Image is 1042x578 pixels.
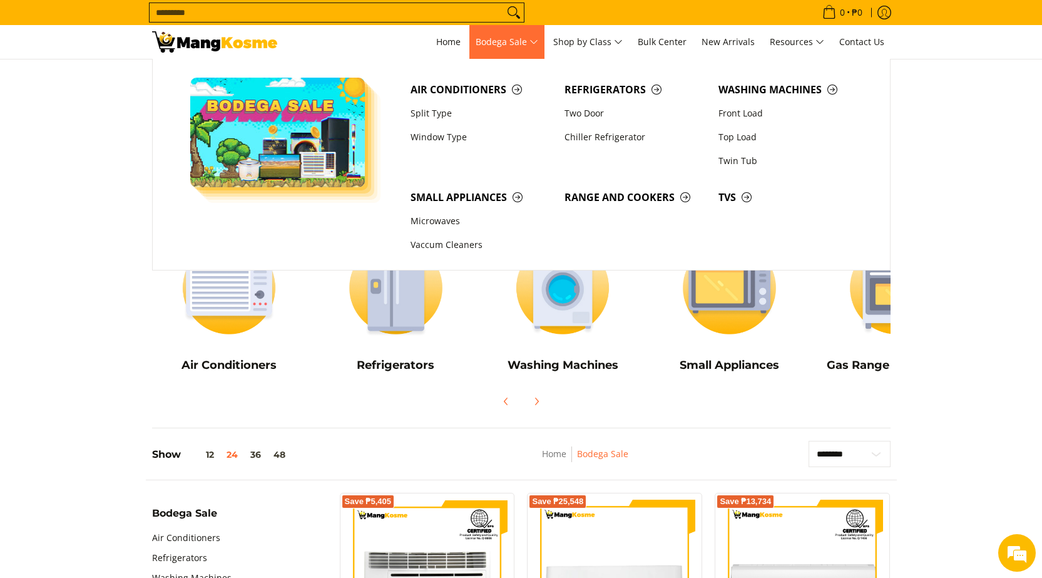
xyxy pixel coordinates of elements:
a: Two Door [558,101,712,125]
div: Chat with us now [65,70,210,86]
a: Resources [764,25,830,59]
img: Bodega Sale l Mang Kosme: Cost-Efficient &amp; Quality Home Appliances [152,31,277,53]
a: Microwaves [404,210,558,234]
nav: Main Menu [290,25,891,59]
span: Shop by Class [553,34,623,50]
button: Previous [493,388,520,415]
span: Save ₱13,734 [720,498,771,505]
a: Vaccum Cleaners [404,234,558,257]
a: Split Type [404,101,558,125]
a: Air Conditioners [152,528,220,548]
a: Refrigerators [152,548,207,568]
button: 48 [267,450,292,460]
button: Next [523,388,550,415]
a: Top Load [712,125,866,149]
a: Home [542,448,566,460]
span: ₱0 [850,8,864,17]
a: Range and Cookers [558,185,712,209]
div: Minimize live chat window [205,6,235,36]
a: Bodega Sale [469,25,544,59]
span: Washing Machines [718,82,860,98]
a: Window Type [404,125,558,149]
a: Home [430,25,467,59]
a: Contact Us [833,25,891,59]
img: Washing Machines [486,230,640,346]
h5: Refrigerators [319,358,473,373]
span: Refrigerators [564,82,706,98]
span: Bodega Sale [152,508,217,519]
a: Washing Machines Washing Machines [486,230,640,381]
button: 12 [181,450,220,460]
a: Small Appliances [404,185,558,209]
summary: Open [152,508,217,528]
a: Bulk Center [631,25,693,59]
h5: Air Conditioners [152,358,307,373]
span: • [819,6,866,19]
span: We're online! [73,158,173,284]
button: Search [504,3,524,22]
a: Air Conditioners [404,78,558,101]
h5: Small Appliances [652,358,807,373]
a: New Arrivals [695,25,761,59]
nav: Breadcrumbs [461,446,708,475]
img: Air Conditioners [152,230,307,346]
button: 36 [244,450,267,460]
h5: Washing Machines [486,358,640,373]
img: Cookers [819,230,974,346]
span: Air Conditioners [411,82,552,98]
img: Bodega Sale [190,78,365,187]
a: Air Conditioners Air Conditioners [152,230,307,381]
a: Chiller Refrigerator [558,125,712,149]
textarea: Type your message and hit 'Enter' [6,342,238,386]
span: Contact Us [839,36,884,48]
span: Resources [770,34,824,50]
span: Small Appliances [411,190,552,205]
img: Refrigerators [319,230,473,346]
a: Bodega Sale [577,448,628,460]
a: Small Appliances Small Appliances [652,230,807,381]
a: TVs [712,185,866,209]
a: Refrigerators Refrigerators [319,230,473,381]
h5: Show [152,448,292,461]
span: New Arrivals [702,36,755,48]
span: Bulk Center [638,36,687,48]
span: Save ₱5,405 [345,498,392,505]
span: Bodega Sale [476,34,538,50]
span: 0 [838,8,847,17]
span: TVs [718,190,860,205]
a: Cookers Gas Range and Cookers [819,230,974,381]
a: Refrigerators [558,78,712,101]
span: Range and Cookers [564,190,706,205]
button: 24 [220,450,244,460]
a: Washing Machines [712,78,866,101]
h5: Gas Range and Cookers [819,358,974,373]
a: Shop by Class [547,25,629,59]
span: Home [436,36,461,48]
img: Small Appliances [652,230,807,346]
span: Save ₱25,548 [532,498,583,505]
a: Front Load [712,101,866,125]
a: Twin Tub [712,149,866,173]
